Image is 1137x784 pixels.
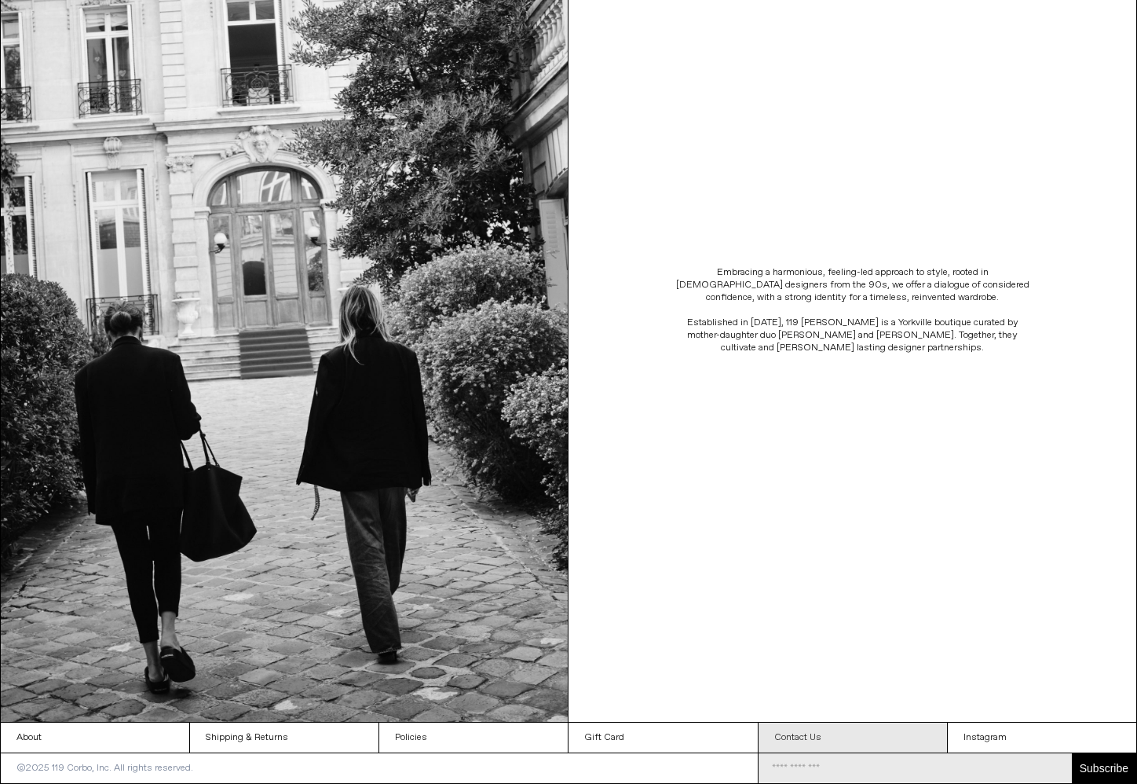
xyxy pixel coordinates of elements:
p: Established in [DATE], 119 [PERSON_NAME] is a Yorkville boutique curated by mother-daughter duo [... [672,317,1033,354]
a: About [1,723,189,753]
button: Subscribe [1072,753,1136,783]
a: Gift Card [568,723,757,753]
a: Contact Us [759,723,947,753]
p: ©2025 119 Corbo, Inc. All rights reserved. [1,753,209,783]
a: Policies [379,723,568,753]
a: Instagram [948,723,1136,753]
input: Email Address [759,753,1072,783]
p: Embracing a harmonious, feeling-led approach to style, rooted in [DEMOGRAPHIC_DATA] designers fro... [672,266,1033,304]
a: Shipping & Returns [190,723,378,753]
